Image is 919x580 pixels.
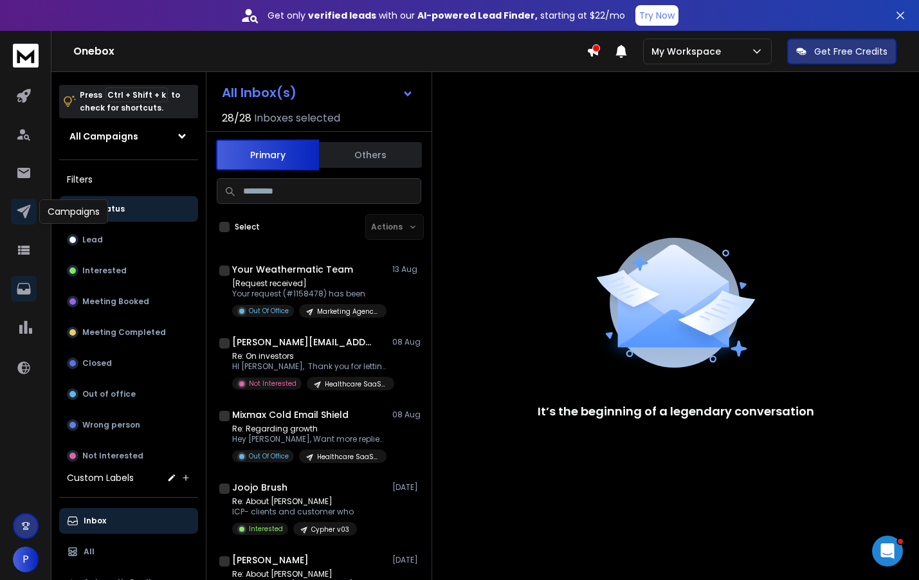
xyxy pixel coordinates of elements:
p: It’s the beginning of a legendary conversation [538,403,814,421]
p: Get Free Credits [814,45,887,58]
p: [DATE] [392,482,421,493]
button: Inbox [59,508,198,534]
button: All Campaigns [59,123,198,149]
p: Re: About [PERSON_NAME] [232,496,357,507]
p: Closed [82,358,112,368]
h3: Filters [59,170,198,188]
label: Select [235,222,260,232]
button: Meeting Booked [59,289,198,314]
p: 08 Aug [392,337,421,347]
p: Cypher v03 [311,525,349,534]
button: Wrong person [59,412,198,438]
h1: All Campaigns [69,130,138,143]
p: Re: About [PERSON_NAME] [232,569,370,579]
p: Meeting Completed [82,327,166,338]
button: Meeting Completed [59,320,198,345]
p: Meeting Booked [82,296,149,307]
p: Out Of Office [249,306,289,316]
button: All [59,539,198,565]
button: Interested [59,258,198,284]
p: Interested [249,524,283,534]
p: Try Now [639,9,675,22]
h1: Joojo Brush [232,481,287,494]
button: Primary [216,140,319,170]
button: All Status [59,196,198,222]
p: All [84,547,95,557]
p: Healthcare SaaS v01 [317,452,379,462]
button: All Inbox(s) [212,80,424,105]
button: Out of office [59,381,198,407]
button: Not Interested [59,443,198,469]
p: Lead [82,235,103,245]
p: Marketing Agencies // D7 Rich top 10 v01 [317,307,379,316]
button: Try Now [635,5,678,26]
p: Out of office [82,389,136,399]
button: P [13,547,39,572]
p: Your request (#1158478) has been [232,289,387,299]
button: Get Free Credits [787,39,896,64]
p: 08 Aug [392,410,421,420]
p: Inbox [84,516,106,526]
span: Ctrl + Shift + k [105,87,168,102]
p: ICP- clients and customer who [232,507,357,517]
p: Re: On investors [232,351,387,361]
p: Healthcare SaaS v01 [325,379,387,389]
strong: AI-powered Lead Finder, [417,9,538,22]
p: [DATE] [392,555,421,565]
button: Closed [59,350,198,376]
p: Interested [82,266,127,276]
h3: Inboxes selected [254,111,340,126]
p: Not Interested [249,379,296,388]
button: Others [319,141,422,169]
div: Campaigns [39,199,108,224]
p: Not Interested [82,451,143,461]
p: Press to check for shortcuts. [80,89,180,114]
h3: Custom Labels [67,471,134,484]
p: Re: Regarding growth [232,424,387,434]
h1: Mixmax Cold Email Shield [232,408,349,421]
h1: All Inbox(s) [222,86,296,99]
p: [Request received] [232,278,387,289]
h1: Onebox [73,44,587,59]
h1: Your Weathermatic Team [232,263,353,276]
h1: [PERSON_NAME] [232,554,309,566]
p: Get only with our starting at $22/mo [268,9,625,22]
h1: [PERSON_NAME][EMAIL_ADDRESS][PERSON_NAME][DOMAIN_NAME] [232,336,374,349]
p: My Workspace [651,45,726,58]
p: 13 Aug [392,264,421,275]
p: Hey [PERSON_NAME], Want more replies to [232,434,387,444]
p: HI [PERSON_NAME], Thank you for letting [232,361,387,372]
iframe: Intercom live chat [872,536,903,566]
button: Lead [59,227,198,253]
span: 28 / 28 [222,111,251,126]
img: logo [13,44,39,68]
p: Wrong person [82,420,140,430]
strong: verified leads [308,9,376,22]
p: Out Of Office [249,451,289,461]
